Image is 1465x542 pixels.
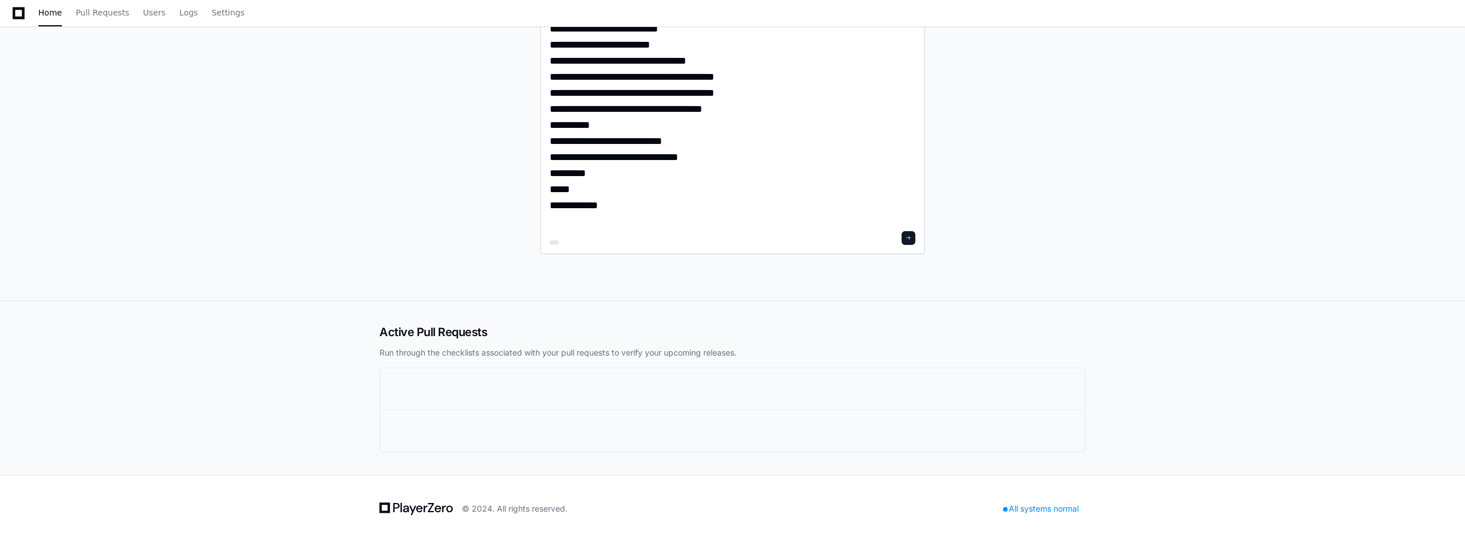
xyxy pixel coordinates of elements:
span: Settings [211,9,244,16]
span: Pull Requests [76,9,129,16]
span: Logs [179,9,198,16]
h2: Active Pull Requests [379,324,1086,340]
span: Home [38,9,62,16]
div: All systems normal [996,501,1086,517]
span: Users [143,9,166,16]
p: Run through the checklists associated with your pull requests to verify your upcoming releases. [379,347,1086,358]
div: © 2024. All rights reserved. [462,503,567,514]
